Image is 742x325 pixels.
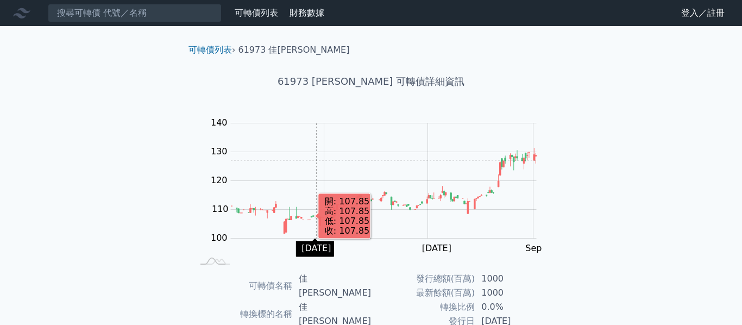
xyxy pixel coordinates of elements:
[205,117,553,253] g: Chart
[238,43,350,57] li: 61973 佳[PERSON_NAME]
[525,243,542,253] tspan: Sep
[371,300,475,314] td: 轉換比例
[422,243,451,253] tspan: [DATE]
[211,233,228,243] tspan: 100
[48,4,222,22] input: 搜尋可轉債 代號／名稱
[180,74,562,89] h1: 61973 [PERSON_NAME] 可轉債詳細資訊
[193,272,292,300] td: 可轉債名稱
[292,272,371,300] td: 佳[PERSON_NAME]
[211,117,228,128] tspan: 140
[316,243,334,253] tspan: May
[475,272,549,286] td: 1000
[371,272,475,286] td: 發行總額(百萬)
[211,175,228,185] tspan: 120
[211,146,228,157] tspan: 130
[188,43,235,57] li: ›
[235,8,278,18] a: 可轉債列表
[371,286,475,300] td: 最新餘額(百萬)
[475,300,549,314] td: 0.0%
[212,204,229,214] tspan: 110
[188,45,232,55] a: 可轉債列表
[672,4,733,22] a: 登入／註冊
[475,286,549,300] td: 1000
[290,8,324,18] a: 財務數據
